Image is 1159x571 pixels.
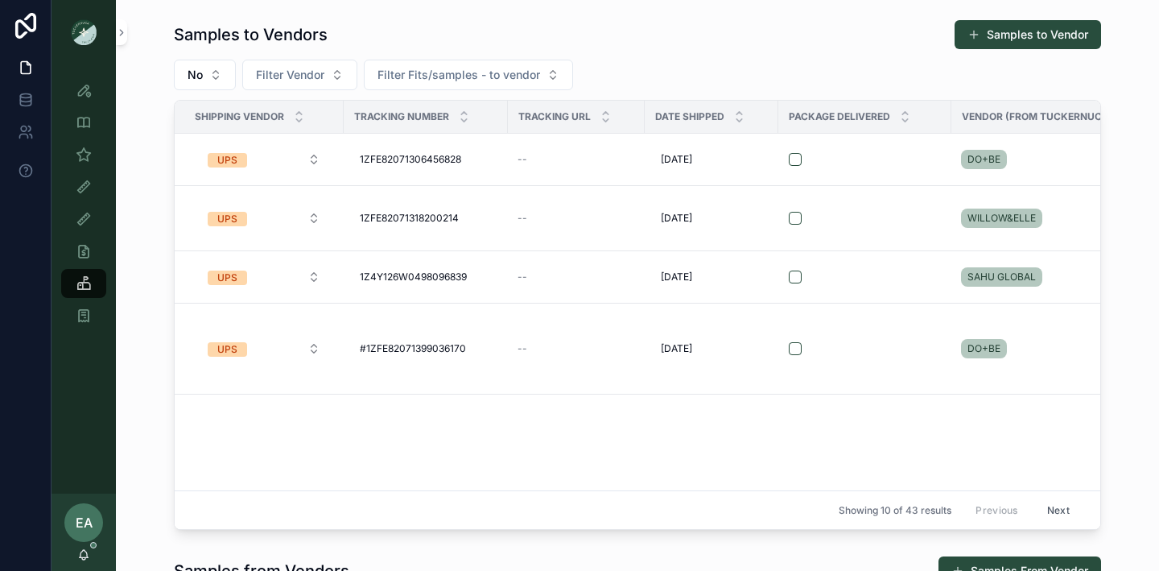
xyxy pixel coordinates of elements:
a: SAHU GLOBAL [961,264,1110,290]
button: Select Button [195,145,333,174]
span: DO+BE [967,342,1000,355]
span: 1ZFE82071318200214 [360,212,459,225]
span: [DATE] [661,153,692,166]
a: 1ZFE82071318200214 [353,205,498,231]
a: Select Button [194,144,334,175]
a: DO+BE [961,336,1110,362]
a: Select Button [194,262,334,292]
span: WILLOW&ELLE [967,212,1036,225]
a: DO+BE [961,147,1110,172]
button: Select Button [195,263,333,292]
span: -- [518,271,527,283]
span: Filter Fits/samples - to vendor [377,67,540,83]
a: WILLOW&ELLE [961,209,1042,228]
a: 1ZFE82071306456828 [353,147,498,172]
a: [DATE] [654,264,769,290]
a: SAHU GLOBAL [961,267,1042,287]
span: -- [518,342,527,355]
a: DO+BE [961,150,1007,169]
h1: Samples to Vendors [174,23,328,46]
button: Select Button [242,60,357,90]
a: Select Button [194,489,334,519]
span: 1ZFE82071306456828 [360,153,461,166]
span: No [188,67,203,83]
span: DO+BE [967,153,1000,166]
span: Tracking URL [518,110,591,123]
a: WILLOW&ELLE [961,205,1110,231]
span: #1ZFE82071399036170 [360,342,466,355]
button: Select Button [195,334,333,363]
button: Select Button [195,204,333,233]
span: Date Shipped [655,110,724,123]
a: -- [518,342,635,355]
span: [DATE] [661,212,692,225]
div: UPS [217,153,237,168]
span: Tracking Number [354,110,449,123]
span: EA [76,513,93,532]
button: Next [1036,498,1081,523]
button: Select Button [364,60,573,90]
span: [DATE] [661,271,692,283]
span: Vendor (from Tuckernuck [962,110,1109,123]
span: Shipping Vendor [195,110,284,123]
a: #1ZFE82071399036170 [353,336,498,362]
span: -- [518,212,527,225]
a: 1Z4Y126W0498096839 [353,264,498,290]
a: DO+BE [961,339,1007,358]
div: UPS [217,212,237,226]
span: SAHU GLOBAL [967,271,1036,283]
button: Select Button [174,60,236,90]
span: 1Z4Y126W0498096839 [360,271,467,283]
a: -- [518,153,635,166]
span: Package Delivered [789,110,890,123]
div: UPS [217,342,237,357]
button: Samples to Vendor [955,20,1101,49]
span: [DATE] [661,342,692,355]
a: [DATE] [654,147,769,172]
a: Select Button [194,203,334,234]
span: Filter Vendor [256,67,324,83]
div: UPS [217,271,237,285]
img: App logo [71,19,97,45]
div: scrollable content [52,64,116,351]
a: -- [518,212,635,225]
a: -- [518,271,635,283]
a: Select Button [194,333,334,364]
a: [DATE] [654,336,769,362]
a: [DATE] [654,205,769,231]
span: Showing 10 of 43 results [839,503,951,516]
span: -- [518,153,527,166]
